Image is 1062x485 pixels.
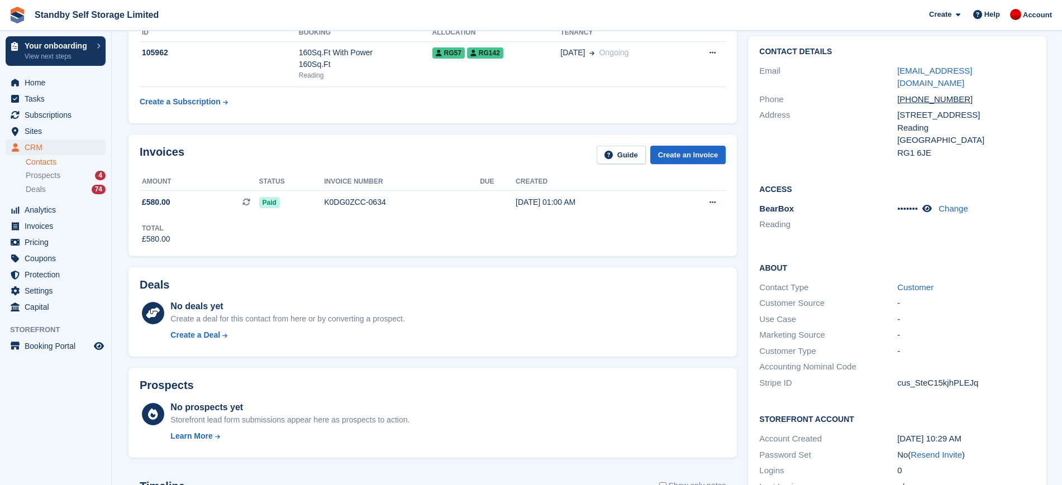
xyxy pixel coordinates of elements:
a: Contacts [26,157,106,167]
a: Create an Invoice [650,146,726,164]
a: [PHONE_NUMBER] [897,94,982,104]
span: Paid [259,197,280,208]
a: menu [6,140,106,155]
a: Create a Deal [170,329,404,341]
span: Capital [25,299,92,315]
div: 4 [95,171,106,180]
div: [GEOGRAPHIC_DATA] [897,134,1035,147]
img: Aaron Winter [1010,9,1021,20]
div: 160Sq.Ft With Power 160Sq.Ft [299,47,432,70]
div: Create a deal for this contact from here or by converting a prospect. [170,313,404,325]
span: Subscriptions [25,107,92,123]
span: Tasks [25,91,92,107]
div: 0 [897,464,1035,477]
div: No [897,449,1035,462]
div: cus_SteC15kjhPLEJq [897,377,1035,390]
a: menu [6,338,106,354]
th: Created [516,173,666,191]
div: Reading [897,122,1035,135]
span: RG142 [467,47,503,59]
a: Preview store [92,339,106,353]
span: Analytics [25,202,92,218]
div: 105962 [140,47,299,59]
img: stora-icon-8386f47178a22dfd0bd8f6a31ec36ba5ce8667c1dd55bd0f319d3a0aa187defe.svg [9,7,26,23]
a: Learn More [170,430,409,442]
span: BearBox [759,204,794,213]
div: - [897,345,1035,358]
span: Pricing [25,234,92,250]
div: No prospects yet [170,401,409,414]
a: Guide [597,146,646,164]
div: Use Case [759,313,897,326]
span: Home [25,75,92,90]
a: menu [6,75,106,90]
div: Total [142,223,170,233]
div: Password Set [759,449,897,462]
span: Sites [25,123,92,139]
a: menu [6,218,106,234]
span: Storefront [10,324,111,335]
div: RG1 6JE [897,147,1035,160]
th: Status [259,173,325,191]
h2: Contact Details [759,47,1035,56]
div: [DATE] 01:00 AM [516,196,666,208]
th: Amount [140,173,259,191]
div: Create a Deal [170,329,220,341]
div: Address [759,109,897,159]
span: ••••••• [897,204,918,213]
div: Contact Type [759,281,897,294]
span: Invoices [25,218,92,234]
span: Help [984,9,1000,20]
p: Your onboarding [25,42,91,50]
a: Create a Subscription [140,92,228,112]
h2: Invoices [140,146,184,164]
span: RG57 [432,47,465,59]
span: Prospects [26,170,60,181]
div: Phone [759,93,897,106]
span: Settings [25,283,92,299]
a: Customer [897,282,934,292]
a: Standby Self Storage Limited [30,6,163,24]
div: Create a Subscription [140,96,221,108]
a: Prospects 4 [26,170,106,181]
th: Due [480,173,516,191]
a: menu [6,123,106,139]
span: Protection [25,267,92,282]
a: menu [6,251,106,266]
a: Your onboarding View next steps [6,36,106,66]
h2: Storefront Account [759,413,1035,424]
h2: Prospects [140,379,194,392]
span: [DATE] [560,47,585,59]
div: [DATE] 10:29 AM [897,433,1035,445]
th: Allocation [432,24,561,42]
a: menu [6,107,106,123]
div: Reading [299,70,432,80]
div: K0DG0ZCC-0634 [324,196,480,208]
span: Ongoing [599,48,628,57]
div: Stripe ID [759,377,897,390]
li: Reading [759,218,897,231]
th: Invoice number [324,173,480,191]
div: Marketing Source [759,329,897,342]
span: Booking Portal [25,338,92,354]
th: Booking [299,24,432,42]
a: menu [6,267,106,282]
span: £580.00 [142,196,170,208]
span: ( ) [908,450,965,459]
div: Storefront lead form submissions appear here as prospects to action. [170,414,409,426]
span: Coupons [25,251,92,266]
div: [STREET_ADDRESS] [897,109,1035,122]
p: View next steps [25,51,91,61]
span: Account [1023,9,1052,21]
div: Email [759,65,897,90]
div: Logins [759,464,897,477]
a: menu [6,91,106,107]
div: £580.00 [142,233,170,245]
div: No deals yet [170,300,404,313]
h2: Deals [140,278,169,291]
th: ID [140,24,299,42]
div: Learn More [170,430,212,442]
a: menu [6,202,106,218]
span: Create [929,9,951,20]
a: menu [6,283,106,299]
